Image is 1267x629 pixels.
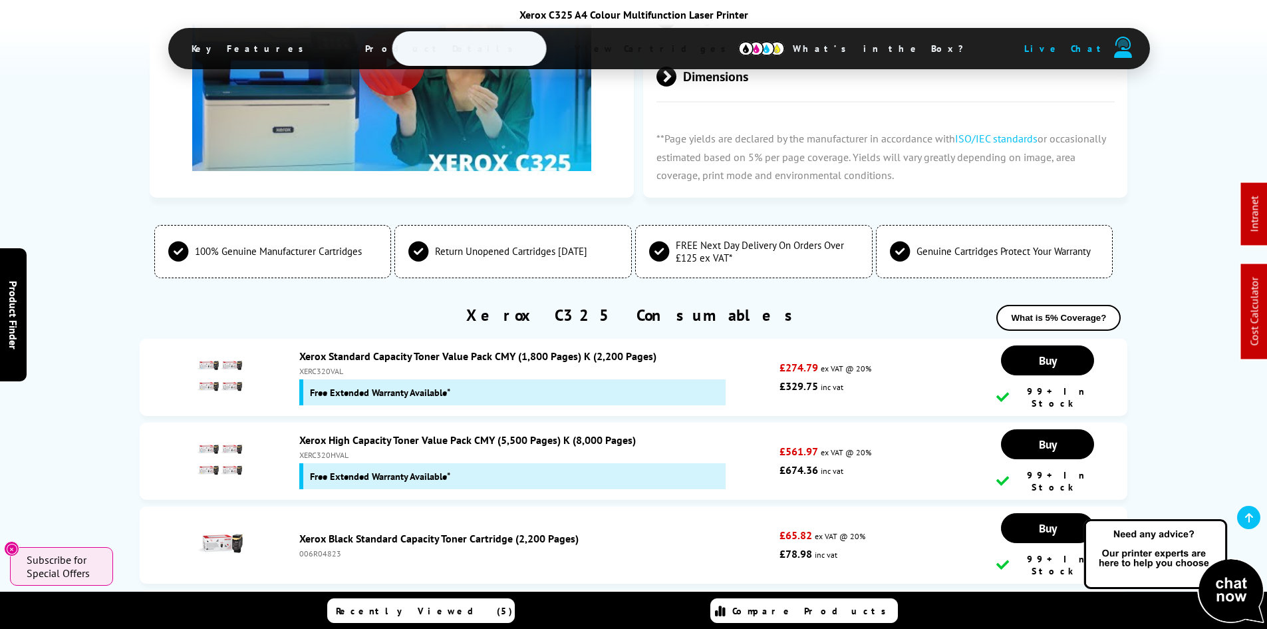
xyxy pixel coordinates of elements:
[195,245,362,258] span: 100% Genuine Manufacturer Cartridges
[996,385,1099,409] div: 99+ In Stock
[168,8,1099,21] div: Xerox C325 A4 Colour Multifunction Laser Printer
[955,132,1038,145] a: ISO/IEC standards
[1039,353,1057,368] span: Buy
[1024,43,1107,55] span: Live Chat
[4,541,19,556] button: Close
[27,553,100,580] span: Subscribe for Special Offers
[821,363,871,373] span: ex VAT @ 20%
[779,379,818,393] strong: £329.75
[821,382,843,392] span: inc vat
[1248,278,1261,346] a: Cost Calculator
[299,366,774,376] div: XERC320VAL
[821,466,843,476] span: inc vat
[310,386,450,399] span: Free Extended Warranty Available*
[779,361,818,374] strong: £274.79
[1039,437,1057,452] span: Buy
[732,605,893,617] span: Compare Products
[466,305,801,325] a: Xerox C325 Consumables
[299,433,636,447] a: Xerox High Capacity Toner Value Pack CMY (5,500 Pages) K (8,000 Pages)
[172,33,331,65] span: Key Features
[779,547,812,560] strong: £78.98
[345,33,540,65] span: Product Details
[435,245,587,258] span: Return Unopened Cartridges [DATE]
[1248,196,1261,232] a: Intranet
[779,528,812,542] strong: £65.82
[738,41,785,56] img: cmyk-icon.svg
[555,31,758,66] span: View Cartridges
[815,550,837,560] span: inc vat
[310,470,450,483] span: Free Extended Warranty Available*
[1081,517,1267,626] img: Open Live Chat window
[1039,521,1057,536] span: Buy
[710,598,898,623] a: Compare Products
[336,605,513,617] span: Recently Viewed (5)
[196,437,243,483] img: Xerox High Capacity Toner Value Pack CMY (5,500 Pages) K (8,000 Pages)
[299,532,579,545] a: Xerox Black Standard Capacity Toner Cartridge (2,200 Pages)
[299,349,656,363] a: Xerox Standard Capacity Toner Value Pack CMY (1,800 Pages) K (2,200 Pages)
[196,353,243,399] img: Xerox Standard Capacity Toner Value Pack CMY (1,800 Pages) K (2,200 Pages)
[299,450,774,460] div: XERC320HVAL
[779,445,818,458] strong: £561.97
[996,553,1099,577] div: 99+ In Stock
[996,469,1099,493] div: 99+ In Stock
[643,116,1127,198] p: **Page yields are declared by the manufacturer in accordance with or occasionally estimated based...
[821,447,871,457] span: ex VAT @ 20%
[1114,37,1133,58] img: user-headset-duotone.svg
[916,245,1091,258] span: Genuine Cartridges Protect Your Warranty
[196,521,243,567] img: Xerox Black Standard Capacity Toner Cartridge (2,200 Pages)
[815,531,865,541] span: ex VAT @ 20%
[327,598,515,623] a: Recently Viewed (5)
[779,463,818,477] strong: £674.36
[773,33,996,65] span: What’s in the Box?
[676,239,859,264] span: FREE Next Day Delivery On Orders Over £125 ex VAT*
[299,548,774,558] div: 006R04823
[7,280,20,349] span: Product Finder
[996,305,1121,331] button: What is 5% Coverage?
